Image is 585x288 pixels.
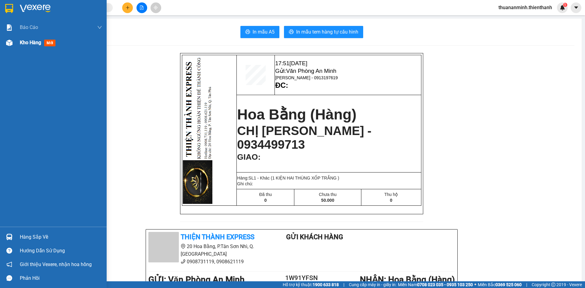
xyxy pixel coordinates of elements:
[258,152,261,162] span: :
[390,198,392,203] span: 0
[275,68,336,74] span: Gửi:
[148,275,245,285] b: GỬI : Văn Phòng An Minh
[286,233,343,241] b: Gửi khách hàng
[5,4,13,13] img: logo-vxr
[6,275,12,281] span: message
[319,192,336,197] span: Chưa thu
[6,24,12,31] img: solution-icon
[237,152,258,162] span: GIAO
[20,40,41,45] span: Kho hàng
[321,198,334,203] span: 50.000
[6,248,12,254] span: question-circle
[276,273,327,283] h2: 1W91YFSN
[296,28,358,36] span: In mẫu tem hàng tự cấu hình
[417,282,473,287] strong: 0708 023 035 - 0935 103 250
[151,2,161,13] button: aim
[349,281,396,288] span: Cung cấp máy in - giấy in:
[275,60,307,66] span: 17:51
[126,5,130,10] span: plus
[20,23,38,31] span: Báo cáo
[237,124,371,151] span: CHỊ [PERSON_NAME] - 0934499713
[20,261,92,268] span: Giới thiệu Vexere, nhận hoa hồng
[20,246,102,255] div: Hướng dẫn sử dụng
[343,281,344,288] span: |
[275,75,338,80] span: [PERSON_NAME] - 0913197619
[3,37,72,70] span: Hoa Bằng (Hàng)
[551,283,555,287] span: copyright
[122,2,133,13] button: plus
[97,25,102,30] span: down
[253,28,275,36] span: In mẫu A5
[275,81,288,89] strong: ĐC:
[237,176,339,180] span: Hàng:SL
[283,281,339,288] span: Hỗ trợ kỹ thuật:
[564,3,566,7] span: 1
[6,40,12,46] img: warehouse-icon
[44,40,55,46] span: mới
[254,176,339,180] span: 1 - Khác (1 KIỆN HAI THÙNG XỐP TRẮNG )
[136,2,147,13] button: file-add
[571,2,581,13] button: caret-down
[398,281,473,288] span: Miền Nam
[264,198,267,203] span: 0
[28,11,90,17] span: Gửi:
[28,25,41,33] strong: ĐC:
[284,26,363,38] button: printerIn mẫu tem hàng tự cấu hình
[181,244,186,249] span: environment
[237,181,253,186] span: Ghi chú:
[495,282,522,287] strong: 0369 525 060
[313,282,339,287] strong: 1900 633 818
[148,258,262,265] li: 0908731119, 0908621119
[360,275,455,285] b: NHẬN : Hoa Bằng (Hàng)
[474,283,476,286] span: ⚪️
[573,5,579,10] span: caret-down
[237,106,356,123] span: Hoa Bằng (Hàng)
[20,274,102,283] div: Phản hồi
[6,261,12,267] span: notification
[43,3,61,10] span: [DATE]
[560,5,565,10] img: icon-new-feature
[259,192,272,197] span: Đã thu
[181,233,254,241] b: Thiện Thành Express
[563,3,567,7] sup: 1
[28,19,100,24] span: [PERSON_NAME] - 0913197619
[240,26,279,38] button: printerIn mẫu A5
[183,55,214,205] img: HFRrbPx.png
[20,233,102,242] div: Hàng sắp về
[181,259,186,264] span: phone
[286,68,336,74] span: Văn Phòng An Minh
[140,5,144,10] span: file-add
[154,5,158,10] span: aim
[526,281,527,288] span: |
[289,60,307,66] span: [DATE]
[39,11,90,17] span: Văn Phòng An Minh
[6,234,12,240] img: warehouse-icon
[384,192,398,197] span: Thu hộ
[478,281,522,288] span: Miền Bắc
[28,3,60,10] span: 17:51
[245,29,250,35] span: printer
[289,29,294,35] span: printer
[148,243,262,258] li: 20 Hoa Bằng, P.Tân Sơn Nhì, Q. [GEOGRAPHIC_DATA]
[494,4,557,11] span: thuananminh.thienthanh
